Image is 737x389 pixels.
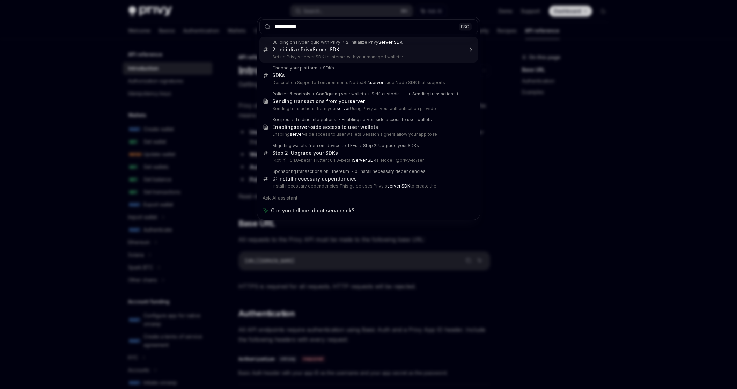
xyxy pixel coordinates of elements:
[313,46,340,52] b: Server SDK
[363,143,419,148] div: Step 2: Upgrade your SDKs
[273,124,378,130] div: Enabling -side access to user wallets
[273,157,463,163] p: (Kotlin) : 0.1.0-beta.1 Flutter : 0.1.0-beta.1 s: Node : @privy-io/ser
[273,106,463,111] p: Sending transactions from your Using Privy as your authentication provide
[294,124,309,130] b: server
[388,183,411,189] b: server SDK
[273,117,290,123] div: Recipes
[342,117,432,123] div: Enabling server-side access to user wallets
[273,80,463,86] p: Description Supported environments NodeJS A -side Node SDK that supports
[412,91,463,97] div: Sending transactions from your server
[355,169,426,174] div: 0: Install necessary dependencies
[295,117,337,123] div: Trading integrations
[316,91,366,97] div: Configuring your wallets
[273,91,311,97] div: Policies & controls
[337,106,350,111] b: server
[273,143,358,148] div: Migrating wallets from on-device to TEEs
[290,132,303,137] b: server
[350,98,365,104] b: server
[271,207,355,214] span: Can you tell me about server sdk?
[323,65,334,71] div: SDKs
[346,39,403,45] div: 2. Initialize Privy
[273,72,285,79] div: SDKs
[372,91,407,97] div: Self-custodial user wallets
[379,39,403,45] b: Server SDK
[273,39,341,45] div: Building on Hyperliquid with Privy
[273,169,349,174] div: Sponsoring transactions on Ethereum
[259,192,478,204] div: Ask AI assistant
[370,80,384,85] b: server
[459,23,472,30] div: ESC
[273,150,338,156] div: Step 2: Upgrade your SDKs
[353,157,377,163] b: Server SDK
[273,65,318,71] div: Choose your platform
[273,46,340,53] div: 2. Initialize Privy
[273,132,463,137] p: Enabling -side access to user wallets Session signers allow your app to re
[273,98,365,104] div: Sending transactions from your
[273,183,463,189] p: Install necessary dependencies This guide uses Privy's to create the
[273,54,463,60] p: Set up Privy's server SDK to interact with your managed wallets:
[273,176,357,182] div: 0: Install necessary dependencies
